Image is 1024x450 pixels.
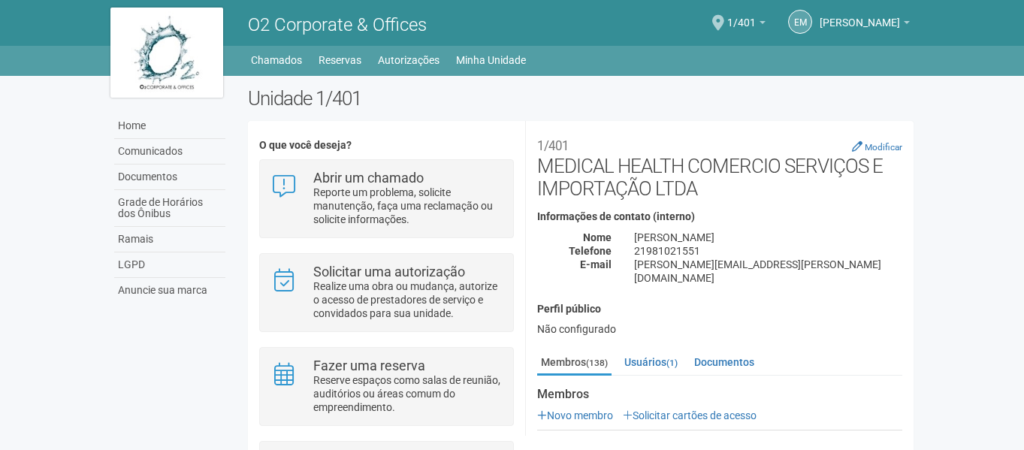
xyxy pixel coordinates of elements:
[114,252,225,278] a: LGPD
[820,19,910,31] a: [PERSON_NAME]
[537,322,902,336] div: Não configurado
[537,132,902,200] h2: MEDICAL HEALTH COMERCIO SERVIÇOS E IMPORTAÇÃO LTDA
[248,14,427,35] span: O2 Corporate & Offices
[537,211,902,222] h4: Informações de contato (interno)
[788,10,812,34] a: EM
[820,2,900,29] span: Eloisa Mazoni Guntzel
[114,165,225,190] a: Documentos
[114,113,225,139] a: Home
[865,142,902,153] small: Modificar
[623,244,914,258] div: 21981021551
[313,279,502,320] p: Realize uma obra ou mudança, autorize o acesso de prestadores de serviço e convidados para sua un...
[114,139,225,165] a: Comunicados
[248,87,914,110] h2: Unidade 1/401
[319,50,361,71] a: Reservas
[271,171,502,226] a: Abrir um chamado Reporte um problema, solicite manutenção, faça uma reclamação ou solicite inform...
[583,231,612,243] strong: Nome
[378,50,440,71] a: Autorizações
[114,278,225,303] a: Anuncie sua marca
[271,265,502,320] a: Solicitar uma autorização Realize uma obra ou mudança, autorize o acesso de prestadores de serviç...
[690,351,758,373] a: Documentos
[456,50,526,71] a: Minha Unidade
[114,227,225,252] a: Ramais
[259,140,514,151] h4: O que você deseja?
[114,190,225,227] a: Grade de Horários dos Ônibus
[580,258,612,270] strong: E-mail
[623,409,757,421] a: Solicitar cartões de acesso
[251,50,302,71] a: Chamados
[727,2,756,29] span: 1/401
[313,170,424,186] strong: Abrir um chamado
[621,351,681,373] a: Usuários(1)
[313,186,502,226] p: Reporte um problema, solicite manutenção, faça uma reclamação ou solicite informações.
[586,358,608,368] small: (138)
[537,388,902,401] strong: Membros
[313,264,465,279] strong: Solicitar uma autorização
[727,19,766,31] a: 1/401
[537,138,569,153] small: 1/401
[537,409,613,421] a: Novo membro
[110,8,223,98] img: logo.jpg
[666,358,678,368] small: (1)
[313,358,425,373] strong: Fazer uma reserva
[569,245,612,257] strong: Telefone
[537,351,612,376] a: Membros(138)
[623,231,914,244] div: [PERSON_NAME]
[623,258,914,285] div: [PERSON_NAME][EMAIL_ADDRESS][PERSON_NAME][DOMAIN_NAME]
[313,373,502,414] p: Reserve espaços como salas de reunião, auditórios ou áreas comum do empreendimento.
[537,304,902,315] h4: Perfil público
[852,140,902,153] a: Modificar
[271,359,502,414] a: Fazer uma reserva Reserve espaços como salas de reunião, auditórios ou áreas comum do empreendime...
